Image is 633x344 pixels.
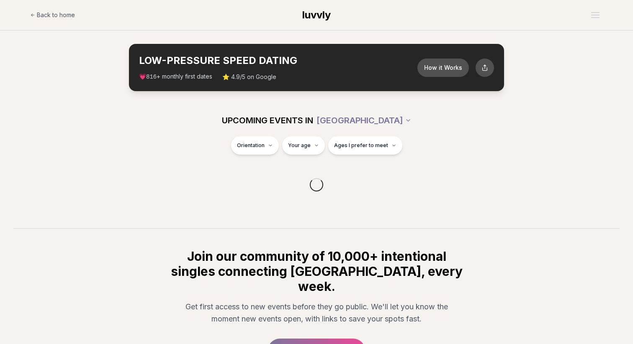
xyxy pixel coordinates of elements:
span: luvvly [302,9,331,21]
h2: LOW-PRESSURE SPEED DATING [139,54,417,67]
button: [GEOGRAPHIC_DATA] [316,111,412,130]
span: Your age [288,142,311,149]
h2: Join our community of 10,000+ intentional singles connecting [GEOGRAPHIC_DATA], every week. [169,249,464,294]
span: ⭐ 4.9/5 on Google [222,73,276,81]
span: 💗 + monthly first dates [139,72,212,81]
a: luvvly [302,8,331,22]
button: Ages I prefer to meet [328,136,402,155]
span: 816 [146,74,157,80]
button: Open menu [588,9,603,21]
span: Ages I prefer to meet [334,142,388,149]
a: Back to home [30,7,75,23]
span: Back to home [37,11,75,19]
p: Get first access to new events before they go public. We'll let you know the moment new events op... [176,301,457,325]
span: UPCOMING EVENTS IN [222,115,313,126]
button: Your age [282,136,325,155]
span: Orientation [237,142,265,149]
button: How it Works [417,59,469,77]
button: Orientation [231,136,279,155]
